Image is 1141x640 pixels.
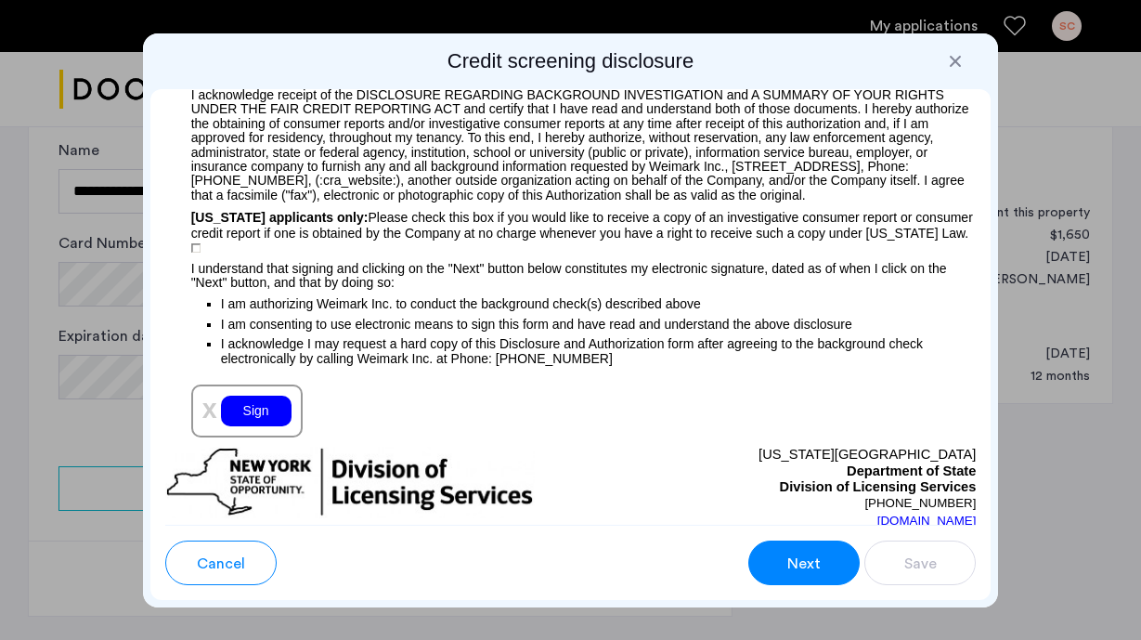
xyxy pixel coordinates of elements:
[165,541,277,585] button: button
[748,541,860,585] button: button
[191,210,369,225] span: [US_STATE] applicants only:
[864,541,976,585] button: button
[221,291,977,314] p: I am authorizing Weimark Inc. to conduct the background check(s) described above
[221,314,977,334] p: I am consenting to use electronic means to sign this form and have read and understand the above ...
[165,255,977,290] p: I understand that signing and clicking on the "Next" button below constitutes my electronic signa...
[571,464,977,480] p: Department of State
[191,243,201,253] img: 4LAxfPwtD6BVinC2vKR9tPz10Xbrctccj4YAocJUAAAAASUVORK5CYIIA
[150,48,992,74] h2: Credit screening disclosure
[787,553,821,575] span: Next
[571,479,977,496] p: Division of Licensing Services
[165,447,535,518] img: new-york-logo.png
[165,202,977,255] p: Please check this box if you would like to receive a copy of an investigative consumer report or ...
[904,553,937,575] span: Save
[165,80,977,203] p: I acknowledge receipt of the DISCLOSURE REGARDING BACKGROUND INVESTIGATION and A SUMMARY OF YOUR ...
[221,336,977,366] p: I acknowledge I may request a hard copy of this Disclosure and Authorization form after agreeing ...
[197,553,245,575] span: Cancel
[221,396,292,426] div: Sign
[877,512,977,530] a: [DOMAIN_NAME]
[202,394,217,424] span: x
[571,447,977,464] p: [US_STATE][GEOGRAPHIC_DATA]
[571,496,977,511] p: [PHONE_NUMBER]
